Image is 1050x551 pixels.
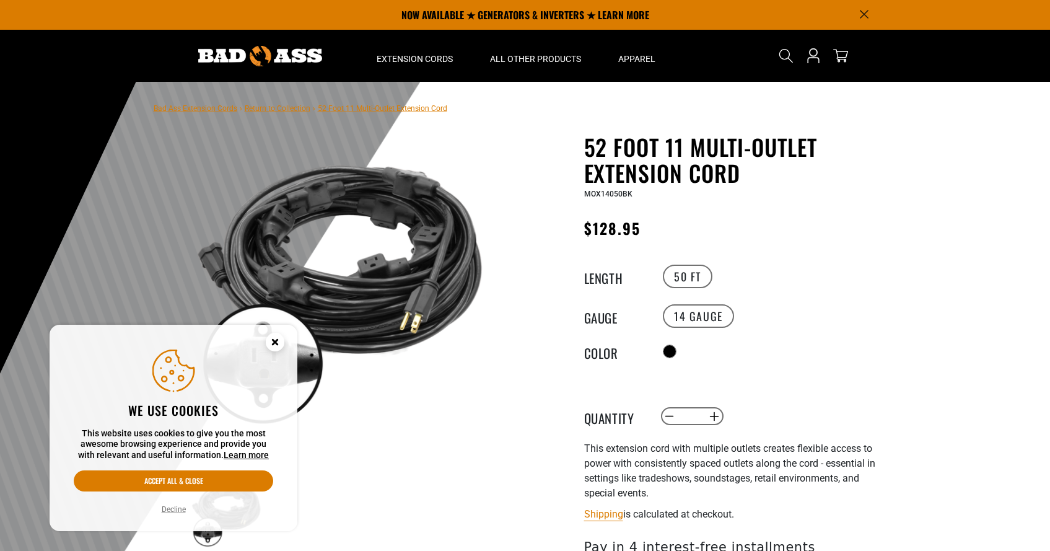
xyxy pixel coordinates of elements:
span: MOX14050BK [584,190,632,198]
summary: All Other Products [471,30,600,82]
aside: Cookie Consent [50,325,297,532]
span: › [240,104,242,113]
label: 50 FT [663,265,712,288]
summary: Apparel [600,30,674,82]
button: Accept all & close [74,470,273,491]
nav: breadcrumbs [154,100,447,115]
h2: We use cookies [74,402,273,418]
span: 52 Foot 11 Multi-Outlet Extension Cord [318,104,447,113]
label: Quantity [584,408,646,425]
span: › [313,104,315,113]
label: 14 Gauge [663,304,734,328]
legend: Color [584,343,646,359]
a: Return to Collection [245,104,310,113]
div: is calculated at checkout. [584,506,888,522]
h1: 52 Foot 11 Multi-Outlet Extension Cord [584,134,888,186]
span: This extension cord with multiple outlets creates flexible access to power with consistently spac... [584,443,875,499]
a: Learn more [224,450,269,460]
img: Bad Ass Extension Cords [198,46,322,66]
img: black [190,136,489,435]
span: Apparel [618,53,655,64]
button: Decline [158,503,190,516]
legend: Gauge [584,308,646,324]
span: Extension Cords [377,53,453,64]
summary: Search [776,46,796,66]
span: $128.95 [584,217,641,239]
legend: Length [584,268,646,284]
p: This website uses cookies to give you the most awesome browsing experience and provide you with r... [74,428,273,461]
a: Shipping [584,508,623,520]
span: All Other Products [490,53,581,64]
summary: Extension Cords [358,30,471,82]
a: Bad Ass Extension Cords [154,104,237,113]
